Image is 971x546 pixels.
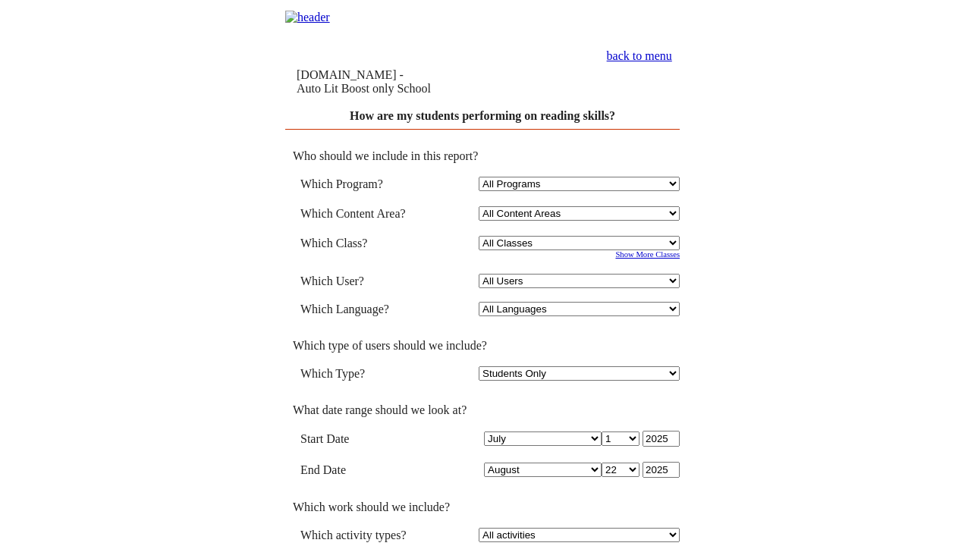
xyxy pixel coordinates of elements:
[285,11,330,24] img: header
[300,236,428,250] td: Which Class?
[285,339,680,353] td: Which type of users should we include?
[300,462,428,478] td: End Date
[615,250,680,259] a: Show More Classes
[300,302,428,316] td: Which Language?
[297,82,431,95] nobr: Auto Lit Boost only School
[300,528,428,542] td: Which activity types?
[285,500,680,514] td: Which work should we include?
[300,274,428,288] td: Which User?
[350,109,615,122] a: How are my students performing on reading skills?
[300,431,428,447] td: Start Date
[297,68,528,96] td: [DOMAIN_NAME] -
[607,49,672,62] a: back to menu
[300,207,406,220] nobr: Which Content Area?
[285,149,680,163] td: Who should we include in this report?
[285,403,680,417] td: What date range should we look at?
[300,177,428,191] td: Which Program?
[300,366,428,381] td: Which Type?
